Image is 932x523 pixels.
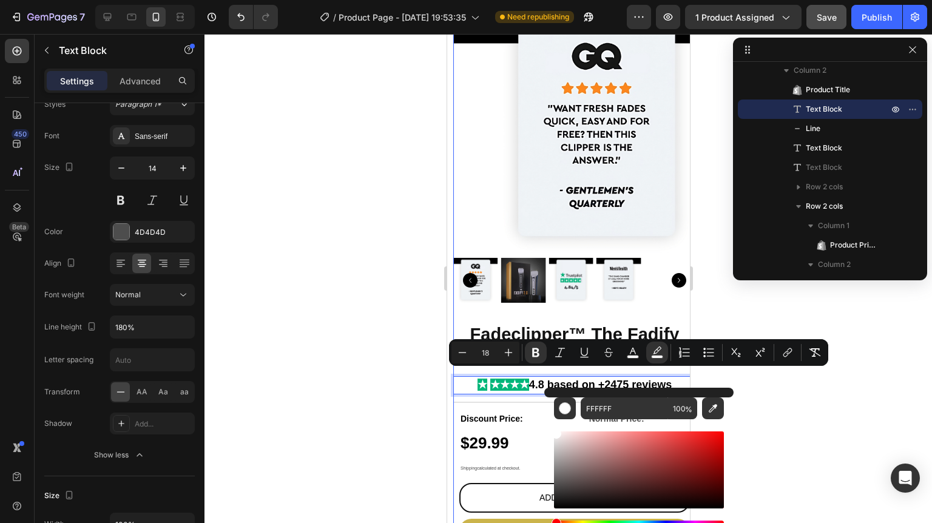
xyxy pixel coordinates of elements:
button: Show less [44,444,195,466]
span: calculated at checkout. [30,432,73,436]
div: Line height [44,319,99,336]
input: E.g FFFFFF [581,397,668,419]
span: Save [817,12,837,22]
p: Text Block [59,43,162,58]
div: Font [44,130,59,141]
span: Column 1 [818,220,849,232]
div: ADD TO CART [92,456,149,471]
div: 4D4D4D [135,227,192,238]
span: Need republishing [507,12,569,22]
h2: Fadeclipper™ The Fadify 2.0 [11,288,244,336]
span: Column 2 [794,64,826,76]
div: Add... [135,419,192,430]
div: $99.99 [138,394,255,425]
span: Aa [158,386,168,397]
div: Size [44,488,76,504]
span: Text Block [806,161,842,174]
div: Undo/Redo [229,5,278,29]
button: Buy it now [12,485,243,515]
span: % [685,403,692,416]
span: Line [806,123,820,135]
div: Beta [9,222,29,232]
p: Advanced [120,75,161,87]
div: Styles [44,99,66,110]
div: Sans-serif [135,131,192,142]
span: Product Price [830,239,876,251]
div: Font weight [44,289,84,300]
button: 7 [5,5,90,29]
button: Save [806,5,846,29]
button: Paragraph 1* [110,93,195,115]
span: 1 product assigned [695,11,774,24]
button: Publish [851,5,902,29]
div: Size [44,160,76,176]
span: Column 2 [818,258,851,271]
span: Product Title [806,84,850,96]
input: Auto [110,316,194,338]
div: Color [44,226,63,237]
a: Shipping [13,428,30,437]
div: Align [44,255,78,272]
strong: Discount Price: [13,380,76,390]
span: Text Block [806,142,842,154]
strong: ★★★★ [43,345,82,357]
strong: Normal Price: [142,380,197,390]
span: AA [137,386,147,397]
button: 1 product assigned [685,5,802,29]
button: Normal [110,284,195,306]
strong: 4.8 based on +2475 reviews [82,345,225,357]
div: Editor contextual toolbar [449,339,828,366]
div: 450 [12,129,29,139]
span: Shipping [13,432,30,436]
div: Open Intercom Messenger [891,464,920,493]
div: Show less [94,449,146,461]
span: Text Block [806,103,842,115]
p: 7 [79,10,85,24]
span: / [333,11,336,24]
p: Settings [60,75,94,87]
div: Publish [862,11,892,24]
button: ADD TO CART [12,449,243,479]
span: Paragraph 1* [115,99,161,110]
div: Transform [44,386,80,397]
strong: ★ [30,345,40,357]
div: Letter spacing [44,354,93,365]
iframe: Design area [447,34,690,523]
input: Auto [110,349,194,371]
span: Row 2 cols [806,181,843,193]
div: $29.99 [12,394,129,425]
div: Rich Text Editor. Editing area: main [6,342,249,360]
span: Normal [115,290,141,299]
div: Shadow [44,418,72,429]
span: Product Page - [DATE] 19:53:35 [339,11,466,24]
span: aa [180,386,189,397]
span: Row 2 cols [806,200,843,212]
